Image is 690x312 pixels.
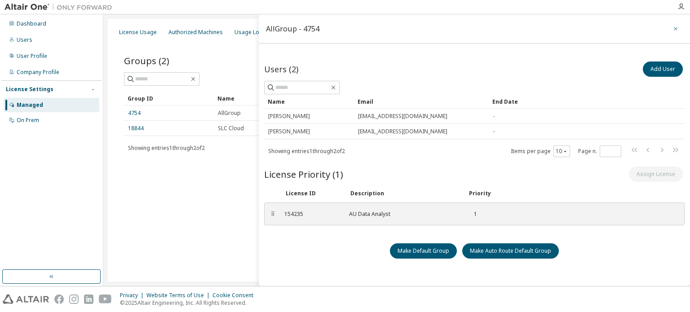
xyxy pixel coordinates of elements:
div: ⠿ [270,211,275,218]
div: Company Profile [17,69,59,76]
div: Managed [17,101,43,109]
div: Priority [469,190,491,197]
span: - [493,128,495,135]
div: Description [350,190,458,197]
img: facebook.svg [54,294,64,304]
img: linkedin.svg [84,294,93,304]
button: Add User [643,62,683,77]
div: Dashboard [17,20,46,27]
div: 154235 [284,211,338,218]
div: Group ID [128,91,210,105]
span: AllGroup [218,110,241,117]
img: youtube.svg [99,294,112,304]
div: License Usage [119,29,157,36]
span: [EMAIL_ADDRESS][DOMAIN_NAME] [358,113,447,120]
span: Users (2) [264,64,298,75]
span: [PERSON_NAME] [268,113,310,120]
div: Name [217,91,323,105]
span: Showing entries 1 through 2 of 2 [268,147,345,155]
div: On Prem [17,117,39,124]
div: AU Data Analyst [349,211,457,218]
span: Page n. [578,145,621,157]
div: 1 [468,211,477,218]
div: User Profile [17,53,47,60]
span: [EMAIL_ADDRESS][DOMAIN_NAME] [358,128,447,135]
span: - [493,113,495,120]
div: Name [268,94,350,109]
div: License ID [286,190,340,197]
a: 18844 [128,125,144,132]
div: Website Terms of Use [146,292,212,299]
img: altair_logo.svg [3,294,49,304]
button: Make Default Group [390,243,457,259]
div: End Date [492,94,655,109]
img: instagram.svg [69,294,79,304]
span: Groups (2) [124,54,169,67]
div: Usage Logs [234,29,266,36]
span: Items per page [511,145,570,157]
button: Make Auto Route Default Group [462,243,559,259]
span: SLC Cloud [218,125,244,132]
div: Privacy [120,292,146,299]
div: Email [358,94,485,109]
div: License Settings [6,86,53,93]
p: © 2025 Altair Engineering, Inc. All Rights Reserved. [120,299,259,307]
a: 4754 [128,110,141,117]
button: 10 [556,148,568,155]
div: Users [17,36,32,44]
div: Cookie Consent [212,292,259,299]
img: Altair One [4,3,117,12]
span: License Priority (1) [264,168,343,180]
span: [PERSON_NAME] [268,128,310,135]
div: Authorized Machines [168,29,223,36]
div: AllGroup - 4754 [266,25,319,32]
span: Showing entries 1 through 2 of 2 [128,144,205,152]
button: Assign License [629,167,683,182]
